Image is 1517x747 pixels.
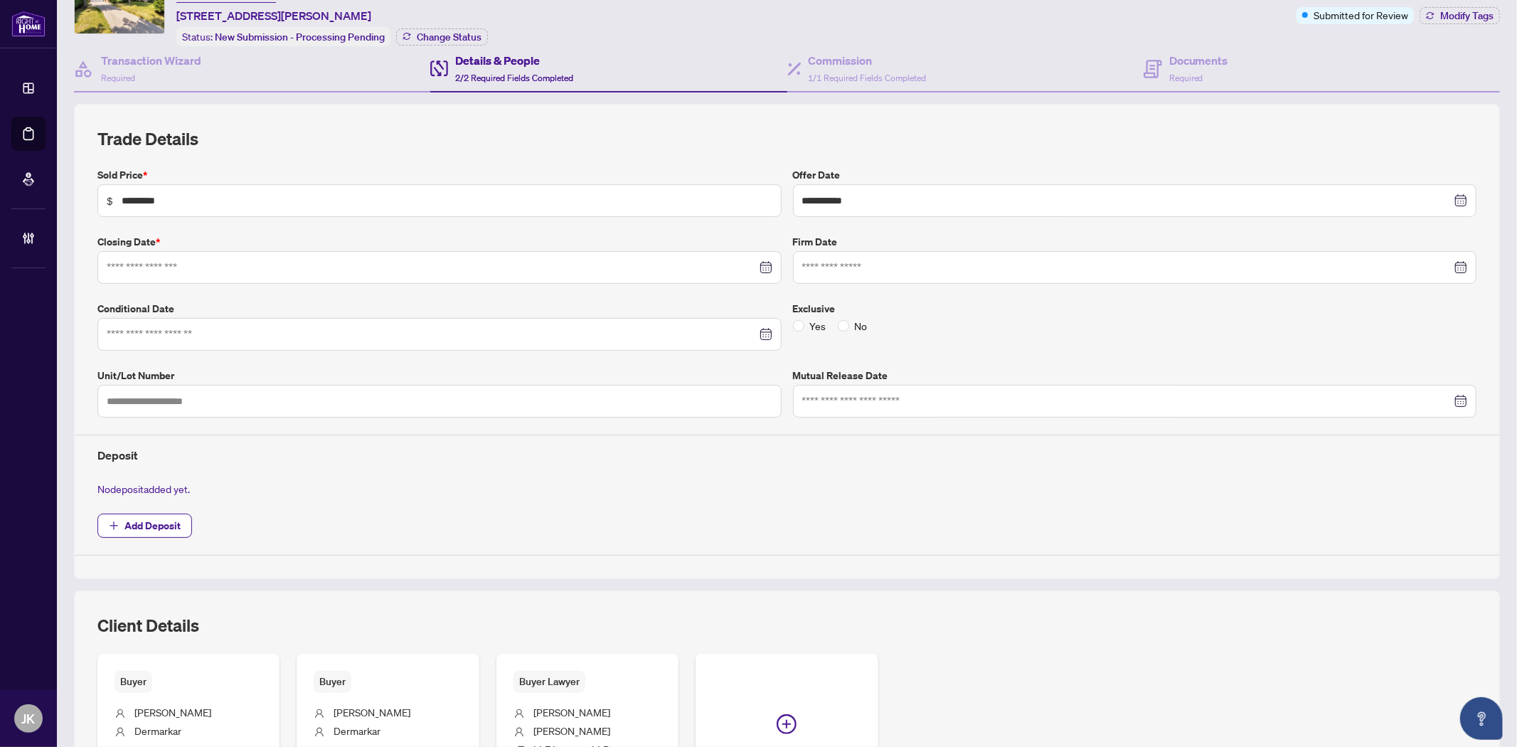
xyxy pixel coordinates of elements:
[455,73,573,83] span: 2/2 Required Fields Completed
[1314,7,1408,23] span: Submitted for Review
[97,301,782,317] label: Conditional Date
[97,514,192,538] button: Add Deposit
[533,706,610,719] span: [PERSON_NAME]
[97,614,199,637] h2: Client Details
[1420,7,1500,24] button: Modify Tags
[97,167,782,183] label: Sold Price
[513,671,585,693] span: Buyer Lawyer
[1440,11,1494,21] span: Modify Tags
[107,193,113,208] span: $
[804,318,832,334] span: Yes
[176,7,371,24] span: [STREET_ADDRESS][PERSON_NAME]
[1169,73,1203,83] span: Required
[793,234,1477,250] label: Firm Date
[134,706,211,719] span: [PERSON_NAME]
[134,724,181,737] span: Dermarkar
[97,127,1476,150] h2: Trade Details
[124,514,181,537] span: Add Deposit
[109,521,119,531] span: plus
[793,301,1477,317] label: Exclusive
[793,368,1477,383] label: Mutual Release Date
[809,73,927,83] span: 1/1 Required Fields Completed
[11,11,46,37] img: logo
[455,52,573,69] h4: Details & People
[1169,52,1228,69] h4: Documents
[334,706,410,719] span: [PERSON_NAME]
[809,52,927,69] h4: Commission
[793,167,1477,183] label: Offer Date
[849,318,873,334] span: No
[777,714,797,734] span: plus-circle
[97,368,782,383] label: Unit/Lot Number
[396,28,488,46] button: Change Status
[334,724,380,737] span: Dermarkar
[215,31,385,43] span: New Submission - Processing Pending
[314,671,351,693] span: Buyer
[533,724,610,737] span: [PERSON_NAME]
[97,234,782,250] label: Closing Date
[176,27,390,46] div: Status:
[115,671,152,693] span: Buyer
[97,482,190,495] span: No deposit added yet.
[22,709,36,729] span: JK
[97,447,1476,464] h4: Deposit
[1460,697,1503,740] button: Open asap
[417,32,481,42] span: Change Status
[101,73,135,83] span: Required
[101,52,201,69] h4: Transaction Wizard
